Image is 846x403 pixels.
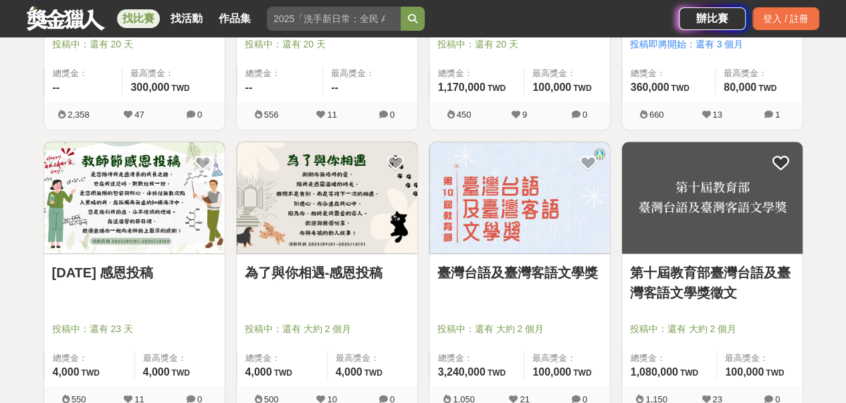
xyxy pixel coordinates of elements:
[457,110,471,120] span: 450
[171,84,189,93] span: TWD
[758,84,776,93] span: TWD
[245,351,319,364] span: 總獎金：
[622,142,803,254] a: Cover Image
[245,321,409,335] span: 投稿中：還有 大約 2 個月
[622,142,803,253] img: Cover Image
[165,9,208,28] a: 找活動
[52,262,217,282] a: [DATE] 感恩投稿
[143,366,170,377] span: 4,000
[53,82,60,93] span: --
[237,142,417,254] a: Cover Image
[44,142,225,254] a: Cover Image
[53,351,126,364] span: 總獎金：
[245,262,409,282] a: 為了與你相遇-感恩投稿
[438,366,486,377] span: 3,240,000
[213,9,256,28] a: 作品集
[630,262,795,302] a: 第十屆教育部臺灣台語及臺灣客語文學獎徵文
[725,351,794,364] span: 最高獎金：
[437,37,602,51] span: 投稿中：還有 20 天
[438,351,516,364] span: 總獎金：
[437,262,602,282] a: 臺灣台語及臺灣客語文學獎
[522,110,527,120] span: 9
[44,142,225,253] img: Cover Image
[134,110,144,120] span: 47
[390,110,395,120] span: 0
[53,366,80,377] span: 4,000
[679,7,746,30] a: 辦比賽
[680,368,698,377] span: TWD
[438,82,486,93] span: 1,170,000
[264,110,279,120] span: 556
[245,67,315,80] span: 總獎金：
[631,351,709,364] span: 總獎金：
[532,67,601,80] span: 最高獎金：
[532,82,571,93] span: 100,000
[267,7,401,31] input: 2025「洗手新日常：全民 ALL IN」洗手歌全台徵選
[752,7,819,30] div: 登入 / 註冊
[117,9,160,28] a: 找比賽
[245,366,272,377] span: 4,000
[488,84,506,93] span: TWD
[52,37,217,51] span: 投稿中：還有 20 天
[130,82,169,93] span: 300,000
[725,366,764,377] span: 100,000
[331,82,338,93] span: --
[631,67,707,80] span: 總獎金：
[532,351,601,364] span: 最高獎金：
[197,110,202,120] span: 0
[573,84,591,93] span: TWD
[68,110,90,120] span: 2,358
[724,82,756,93] span: 80,000
[631,366,678,377] span: 1,080,000
[712,110,722,120] span: 13
[336,366,362,377] span: 4,000
[573,368,591,377] span: TWD
[671,84,689,93] span: TWD
[364,368,383,377] span: TWD
[532,366,571,377] span: 100,000
[130,67,216,80] span: 最高獎金：
[631,82,669,93] span: 360,000
[429,142,610,254] a: Cover Image
[53,67,114,80] span: 總獎金：
[331,67,409,80] span: 最高獎金：
[327,110,336,120] span: 11
[724,67,795,80] span: 最高獎金：
[143,351,217,364] span: 最高獎金：
[775,110,780,120] span: 1
[488,368,506,377] span: TWD
[429,142,610,253] img: Cover Image
[438,67,516,80] span: 總獎金：
[766,368,784,377] span: TWD
[82,368,100,377] span: TWD
[649,110,664,120] span: 660
[52,321,217,335] span: 投稿中：還有 23 天
[336,351,409,364] span: 最高獎金：
[437,321,602,335] span: 投稿中：還有 大約 2 個月
[583,110,587,120] span: 0
[237,142,417,253] img: Cover Image
[245,37,409,51] span: 投稿中：還有 20 天
[630,37,795,51] span: 投稿即將開始：還有 3 個月
[172,368,190,377] span: TWD
[274,368,292,377] span: TWD
[630,321,795,335] span: 投稿中：還有 大約 2 個月
[245,82,253,93] span: --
